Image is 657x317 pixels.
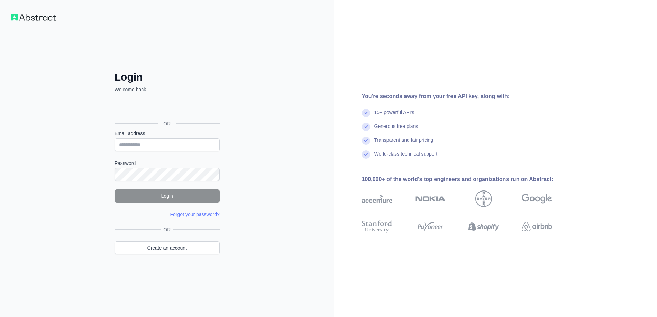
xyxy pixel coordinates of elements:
[111,101,222,116] iframe: Sign in with Google Button
[158,120,176,127] span: OR
[362,109,370,117] img: check mark
[468,219,499,234] img: shopify
[161,226,173,233] span: OR
[362,190,392,207] img: accenture
[522,190,552,207] img: google
[115,189,220,203] button: Login
[362,219,392,234] img: stanford university
[374,109,414,123] div: 15+ powerful API's
[522,219,552,234] img: airbnb
[374,123,418,137] div: Generous free plans
[11,14,56,21] img: Workflow
[115,160,220,167] label: Password
[374,137,434,150] div: Transparent and fair pricing
[415,219,446,234] img: payoneer
[374,150,438,164] div: World-class technical support
[362,123,370,131] img: check mark
[362,92,574,101] div: You're seconds away from your free API key, along with:
[475,190,492,207] img: bayer
[115,86,220,93] p: Welcome back
[115,130,220,137] label: Email address
[362,137,370,145] img: check mark
[362,175,574,184] div: 100,000+ of the world's top engineers and organizations run on Abstract:
[362,150,370,159] img: check mark
[170,212,220,217] a: Forgot your password?
[115,241,220,254] a: Create an account
[415,190,446,207] img: nokia
[115,71,220,83] h2: Login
